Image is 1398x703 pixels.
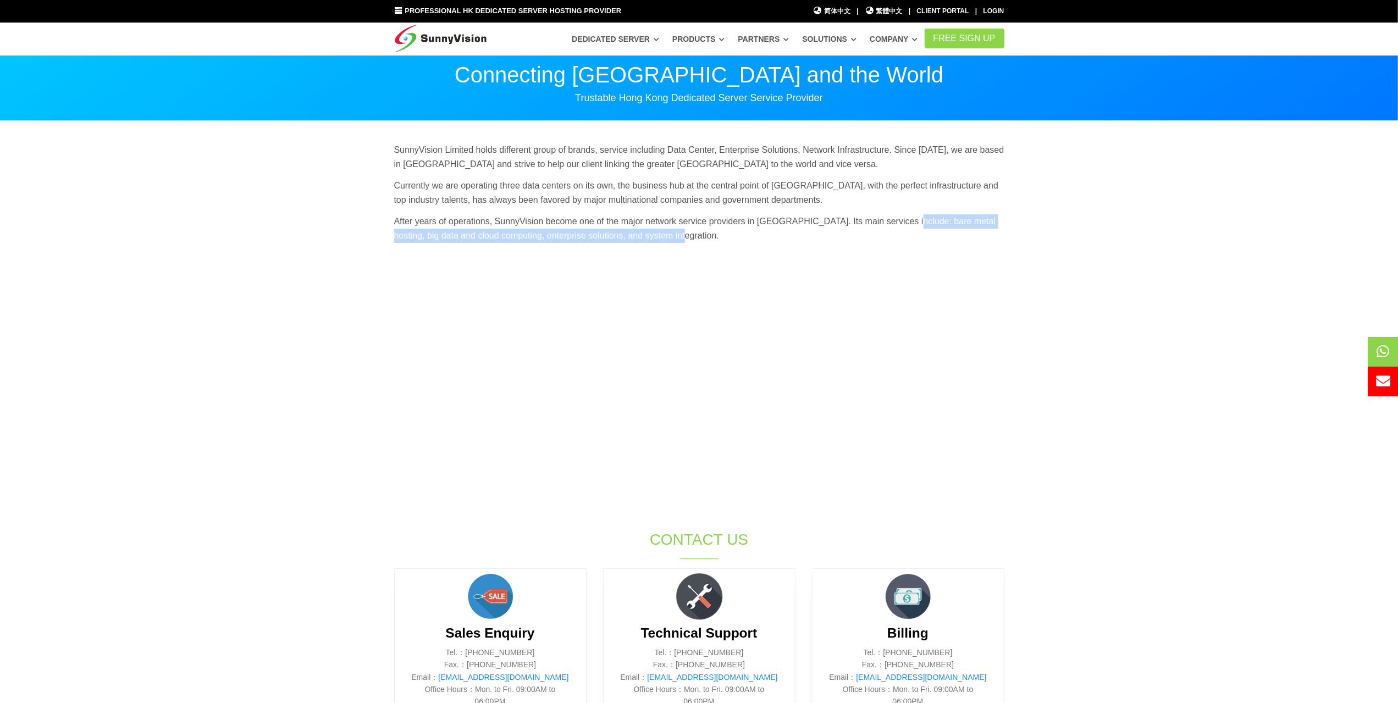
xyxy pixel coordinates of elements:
a: Products [672,29,725,49]
a: Solutions [802,29,857,49]
a: [EMAIL_ADDRESS][DOMAIN_NAME] [438,673,568,682]
p: Currently we are operating three data centers on its own, the business hub at the central point o... [394,179,1004,207]
b: Sales Enquiry [445,625,534,640]
a: FREE Sign Up [925,29,1004,48]
a: Dedicated Server [572,29,659,49]
p: After years of operations, SunnyVision become one of the major network service providers in [GEOG... [394,214,1004,242]
img: flat-repair-tools.png [672,569,727,624]
img: sales.png [463,569,518,624]
p: Connecting [GEOGRAPHIC_DATA] and the World [394,64,1004,86]
a: [EMAIL_ADDRESS][DOMAIN_NAME] [856,673,986,682]
li: | [975,6,977,16]
p: Trustable Hong Kong Dedicated Server Service Provider [394,91,1004,104]
b: Billing [887,625,929,640]
li: | [857,6,858,16]
a: Partners [738,29,789,49]
a: Company [870,29,918,49]
b: Technical Support [641,625,758,640]
img: money.png [881,569,936,624]
a: 繁體中文 [865,6,903,16]
a: Login [983,7,1004,15]
span: Professional HK Dedicated Server Hosting Provider [405,7,621,15]
a: 简体中文 [813,6,851,16]
li: | [909,6,910,16]
p: SunnyVision Limited holds different group of brands, service including Data Center, Enterprise So... [394,143,1004,171]
a: [EMAIL_ADDRESS][DOMAIN_NAME] [647,673,777,682]
a: Client Portal [917,7,969,15]
h1: Contact Us [516,529,882,550]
